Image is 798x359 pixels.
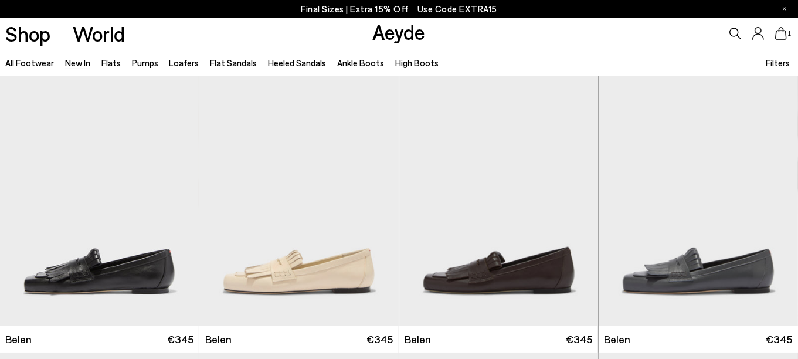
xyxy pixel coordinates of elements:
span: 1 [787,31,793,37]
div: 1 / 6 [599,76,798,326]
a: Belen €345 [399,326,598,353]
span: €345 [766,332,793,347]
a: Aeyde [372,19,425,44]
span: €345 [366,332,393,347]
a: Ankle Boots [337,57,384,68]
p: Final Sizes | Extra 15% Off [301,2,497,16]
a: Next slide Previous slide [199,76,398,326]
a: High Boots [395,57,439,68]
a: Flat Sandals [210,57,257,68]
a: Next slide Previous slide [399,76,598,326]
a: Belen €345 [599,326,798,353]
img: Belen Tassel Loafers [399,76,599,326]
span: Belen [5,332,32,347]
span: €345 [566,332,592,347]
span: €345 [167,332,193,347]
a: Loafers [169,57,199,68]
a: Pumps [132,57,158,68]
span: Belen [205,332,232,347]
a: All Footwear [5,57,54,68]
a: Flats [101,57,121,68]
span: Belen [405,332,431,347]
img: Belen Tassel Loafers [199,76,399,326]
span: Filters [766,57,790,68]
a: Belen €345 [199,326,398,353]
span: Navigate to /collections/ss25-final-sizes [417,4,497,14]
img: Belen Tassel Loafers [599,76,798,326]
a: Heeled Sandals [268,57,326,68]
a: New In [65,57,90,68]
span: Belen [604,332,630,347]
div: 1 / 6 [199,76,399,326]
a: World [73,23,125,44]
div: 1 / 6 [399,76,599,326]
a: 1 [775,27,787,40]
a: 6 / 6 1 / 6 2 / 6 3 / 6 4 / 6 5 / 6 6 / 6 1 / 6 Next slide Previous slide [599,76,798,326]
a: Shop [5,23,50,44]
